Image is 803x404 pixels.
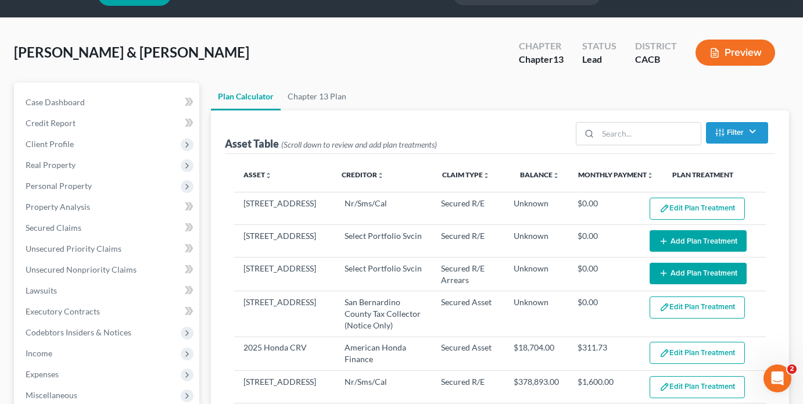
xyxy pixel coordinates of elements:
[787,364,797,374] span: 2
[234,192,336,225] td: [STREET_ADDRESS]
[635,40,677,53] div: District
[342,170,384,179] a: Creditorunfold_more
[432,257,504,291] td: Secured R/E Arrears
[234,291,336,337] td: [STREET_ADDRESS]
[26,244,121,253] span: Unsecured Priority Claims
[568,257,640,291] td: $0.00
[16,259,199,280] a: Unsecured Nonpriority Claims
[598,123,701,145] input: Search...
[281,83,353,110] a: Chapter 13 Plan
[26,160,76,170] span: Real Property
[483,172,490,179] i: unfold_more
[281,140,437,149] span: (Scroll down to review and add plan treatments)
[696,40,775,66] button: Preview
[26,97,85,107] span: Case Dashboard
[211,83,281,110] a: Plan Calculator
[504,291,568,337] td: Unknown
[432,192,504,225] td: Secured R/E
[659,382,669,392] img: edit-pencil-c1479a1de80d8dea1e2430c2f745a3c6a07e9d7aa2eeffe225670001d78357a8.svg
[16,280,199,301] a: Lawsuits
[659,203,669,213] img: edit-pencil-c1479a1de80d8dea1e2430c2f745a3c6a07e9d7aa2eeffe225670001d78357a8.svg
[26,306,100,316] span: Executory Contracts
[26,181,92,191] span: Personal Property
[504,225,568,257] td: Unknown
[234,371,336,403] td: [STREET_ADDRESS]
[335,225,432,257] td: Select Portfolio Svcin
[578,170,654,179] a: Monthly Paymentunfold_more
[442,170,490,179] a: Claim Typeunfold_more
[16,196,199,217] a: Property Analysis
[26,369,59,379] span: Expenses
[26,202,90,212] span: Property Analysis
[582,40,616,53] div: Status
[763,364,791,392] iframe: Intercom live chat
[225,137,437,151] div: Asset Table
[520,170,560,179] a: Balanceunfold_more
[519,40,564,53] div: Chapter
[26,327,131,337] span: Codebtors Insiders & Notices
[234,257,336,291] td: [STREET_ADDRESS]
[553,172,560,179] i: unfold_more
[335,291,432,337] td: San Bernardino County Tax Collector (Notice Only)
[26,139,74,149] span: Client Profile
[335,371,432,403] td: Nr/Sms/Cal
[335,192,432,225] td: Nr/Sms/Cal
[26,285,57,295] span: Lawsuits
[26,264,137,274] span: Unsecured Nonpriority Claims
[647,172,654,179] i: unfold_more
[16,301,199,322] a: Executory Contracts
[504,192,568,225] td: Unknown
[243,170,272,179] a: Assetunfold_more
[432,337,504,370] td: Secured Asset
[335,257,432,291] td: Select Portfolio Svcin
[504,337,568,370] td: $18,704.00
[504,257,568,291] td: Unknown
[568,337,640,370] td: $311.73
[432,225,504,257] td: Secured R/E
[14,44,249,60] span: [PERSON_NAME] & [PERSON_NAME]
[26,390,77,400] span: Miscellaneous
[335,337,432,370] td: American Honda Finance
[650,198,745,220] button: Edit Plan Treatment
[659,302,669,312] img: edit-pencil-c1479a1de80d8dea1e2430c2f745a3c6a07e9d7aa2eeffe225670001d78357a8.svg
[234,337,336,370] td: 2025 Honda CRV
[26,118,76,128] span: Credit Report
[234,225,336,257] td: [STREET_ADDRESS]
[650,263,747,284] button: Add Plan Treatment
[650,296,745,319] button: Edit Plan Treatment
[16,238,199,259] a: Unsecured Priority Claims
[432,371,504,403] td: Secured R/E
[26,348,52,358] span: Income
[568,192,640,225] td: $0.00
[377,172,384,179] i: unfold_more
[663,163,766,187] th: Plan Treatment
[504,371,568,403] td: $378,893.00
[16,92,199,113] a: Case Dashboard
[265,172,272,179] i: unfold_more
[650,342,745,364] button: Edit Plan Treatment
[650,230,747,252] button: Add Plan Treatment
[519,53,564,66] div: Chapter
[706,122,768,144] button: Filter
[26,223,81,233] span: Secured Claims
[432,291,504,337] td: Secured Asset
[568,291,640,337] td: $0.00
[582,53,616,66] div: Lead
[553,53,564,65] span: 13
[659,348,669,358] img: edit-pencil-c1479a1de80d8dea1e2430c2f745a3c6a07e9d7aa2eeffe225670001d78357a8.svg
[568,225,640,257] td: $0.00
[16,217,199,238] a: Secured Claims
[568,371,640,403] td: $1,600.00
[635,53,677,66] div: CACB
[650,376,745,398] button: Edit Plan Treatment
[16,113,199,134] a: Credit Report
